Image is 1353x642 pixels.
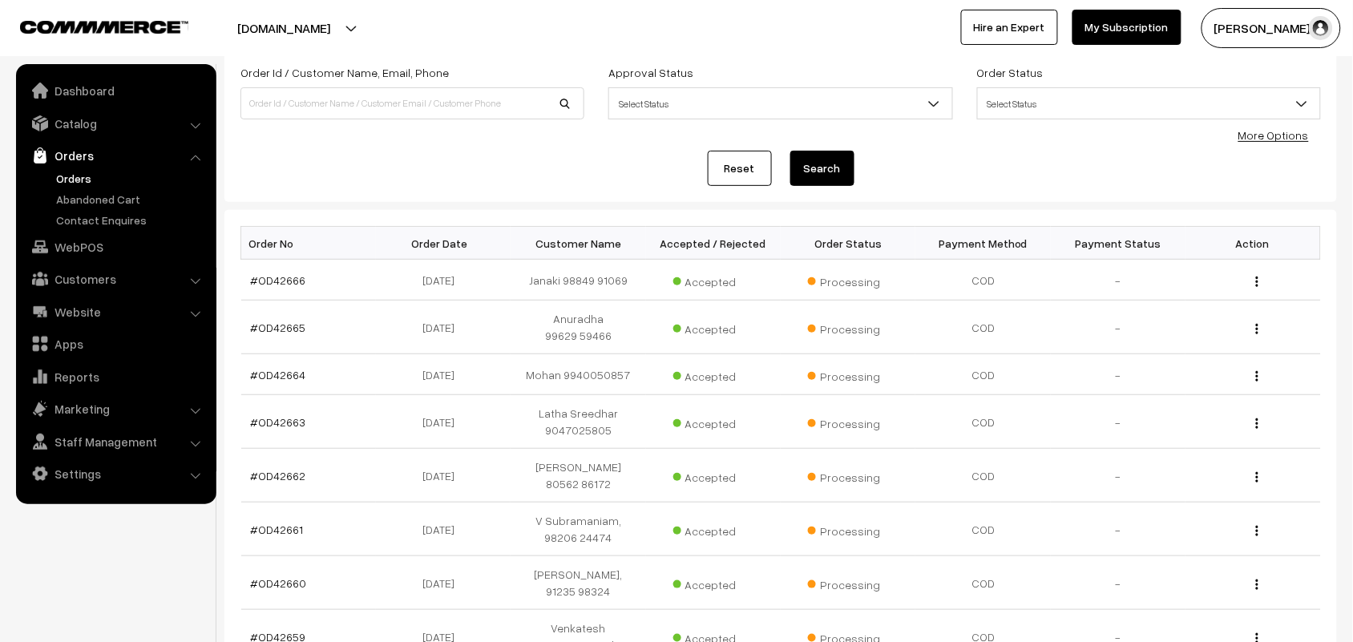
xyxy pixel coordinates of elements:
[20,76,211,105] a: Dashboard
[808,317,888,337] span: Processing
[1256,418,1258,429] img: Menu
[20,232,211,261] a: WebPOS
[673,269,753,290] span: Accepted
[20,297,211,326] a: Website
[1256,579,1258,590] img: Menu
[240,64,449,81] label: Order Id / Customer Name, Email, Phone
[915,395,1050,449] td: COD
[977,64,1044,81] label: Order Status
[251,523,304,536] a: #OD42661
[52,170,211,187] a: Orders
[1072,10,1181,45] a: My Subscription
[915,227,1050,260] th: Payment Method
[376,449,511,503] td: [DATE]
[376,395,511,449] td: [DATE]
[20,394,211,423] a: Marketing
[977,87,1321,119] span: Select Status
[251,368,306,382] a: #OD42664
[915,503,1050,556] td: COD
[181,8,386,48] button: [DOMAIN_NAME]
[673,364,753,385] span: Accepted
[915,301,1050,354] td: COD
[808,465,888,486] span: Processing
[20,459,211,488] a: Settings
[52,191,211,208] a: Abandoned Cart
[915,354,1050,395] td: COD
[708,151,772,186] a: Reset
[1256,472,1258,483] img: Menu
[1185,227,1320,260] th: Action
[646,227,781,260] th: Accepted / Rejected
[1051,503,1185,556] td: -
[1256,277,1258,287] img: Menu
[1256,371,1258,382] img: Menu
[251,576,307,590] a: #OD42660
[20,329,211,358] a: Apps
[673,519,753,539] span: Accepted
[1202,8,1341,48] button: [PERSON_NAME] s…
[376,556,511,610] td: [DATE]
[1309,16,1333,40] img: user
[511,395,645,449] td: Latha Sreedhar 9047025805
[1051,260,1185,301] td: -
[808,519,888,539] span: Processing
[376,260,511,301] td: [DATE]
[961,10,1058,45] a: Hire an Expert
[20,427,211,456] a: Staff Management
[1051,449,1185,503] td: -
[808,364,888,385] span: Processing
[20,16,160,35] a: COMMMERCE
[511,556,645,610] td: [PERSON_NAME], 91235 98324
[20,109,211,138] a: Catalog
[511,301,645,354] td: Anuradha 99629 59466
[1051,301,1185,354] td: -
[251,469,306,483] a: #OD42662
[608,87,952,119] span: Select Status
[511,354,645,395] td: Mohan 9940050857
[511,227,645,260] th: Customer Name
[978,90,1320,118] span: Select Status
[609,90,951,118] span: Select Status
[376,227,511,260] th: Order Date
[511,260,645,301] td: Janaki 98849 91069
[808,269,888,290] span: Processing
[1238,128,1309,142] a: More Options
[376,354,511,395] td: [DATE]
[781,227,915,260] th: Order Status
[251,321,306,334] a: #OD42665
[1051,395,1185,449] td: -
[511,449,645,503] td: [PERSON_NAME] 80562 86172
[1051,227,1185,260] th: Payment Status
[673,572,753,593] span: Accepted
[376,301,511,354] td: [DATE]
[52,212,211,228] a: Contact Enquires
[673,317,753,337] span: Accepted
[511,503,645,556] td: V Subramaniam, 98206 24474
[20,141,211,170] a: Orders
[251,415,306,429] a: #OD42663
[1256,324,1258,334] img: Menu
[1051,354,1185,395] td: -
[608,64,693,81] label: Approval Status
[915,449,1050,503] td: COD
[376,503,511,556] td: [DATE]
[20,362,211,391] a: Reports
[915,260,1050,301] td: COD
[241,227,376,260] th: Order No
[673,411,753,432] span: Accepted
[1051,556,1185,610] td: -
[790,151,854,186] button: Search
[1256,526,1258,536] img: Menu
[20,264,211,293] a: Customers
[673,465,753,486] span: Accepted
[808,411,888,432] span: Processing
[240,87,584,119] input: Order Id / Customer Name / Customer Email / Customer Phone
[808,572,888,593] span: Processing
[915,556,1050,610] td: COD
[251,273,306,287] a: #OD42666
[20,21,188,33] img: COMMMERCE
